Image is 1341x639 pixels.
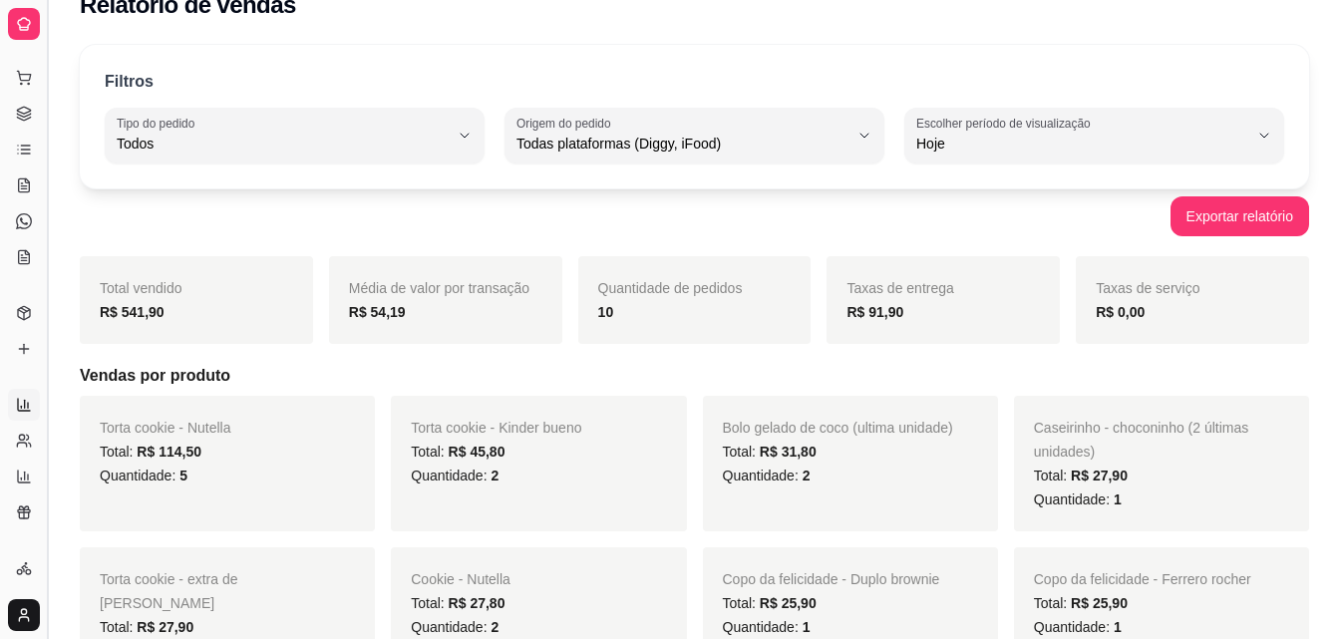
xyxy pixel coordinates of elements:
[803,468,811,483] span: 2
[1034,619,1122,635] span: Quantidade:
[1034,571,1251,587] span: Copo da felicidade - Ferrero rocher
[349,304,406,320] strong: R$ 54,19
[516,115,617,132] label: Origem do pedido
[516,134,848,154] span: Todas plataformas (Diggy, iFood)
[411,468,499,483] span: Quantidade:
[411,444,504,460] span: Total:
[723,595,817,611] span: Total:
[411,619,499,635] span: Quantidade:
[916,134,1248,154] span: Hoje
[137,619,193,635] span: R$ 27,90
[1034,491,1122,507] span: Quantidade:
[105,108,485,163] button: Tipo do pedidoTodos
[105,70,154,94] p: Filtros
[100,304,165,320] strong: R$ 541,90
[411,420,581,436] span: Torta cookie - Kinder bueno
[1114,619,1122,635] span: 1
[491,619,499,635] span: 2
[411,571,510,587] span: Cookie - Nutella
[100,444,201,460] span: Total:
[491,468,499,483] span: 2
[100,280,182,296] span: Total vendido
[137,444,201,460] span: R$ 114,50
[349,280,529,296] span: Média de valor por transação
[1071,468,1128,483] span: R$ 27,90
[723,571,940,587] span: Copo da felicidade - Duplo brownie
[100,468,187,483] span: Quantidade:
[80,364,1309,388] h5: Vendas por produto
[598,280,743,296] span: Quantidade de pedidos
[760,595,817,611] span: R$ 25,90
[504,108,884,163] button: Origem do pedidoTodas plataformas (Diggy, iFood)
[100,619,193,635] span: Total:
[598,304,614,320] strong: 10
[846,304,903,320] strong: R$ 91,90
[723,444,817,460] span: Total:
[100,571,238,611] span: Torta cookie - extra de [PERSON_NAME]
[1096,304,1145,320] strong: R$ 0,00
[904,108,1284,163] button: Escolher período de visualizaçãoHoje
[1034,468,1128,483] span: Total:
[1034,595,1128,611] span: Total:
[100,420,231,436] span: Torta cookie - Nutella
[411,595,504,611] span: Total:
[760,444,817,460] span: R$ 31,80
[846,280,953,296] span: Taxas de entrega
[449,595,505,611] span: R$ 27,80
[179,468,187,483] span: 5
[723,420,953,436] span: Bolo gelado de coco (ultima unidade)
[117,115,201,132] label: Tipo do pedido
[916,115,1097,132] label: Escolher período de visualização
[1071,595,1128,611] span: R$ 25,90
[723,468,811,483] span: Quantidade:
[803,619,811,635] span: 1
[723,619,811,635] span: Quantidade:
[1096,280,1199,296] span: Taxas de serviço
[449,444,505,460] span: R$ 45,80
[117,134,449,154] span: Todos
[1034,420,1249,460] span: Caseirinho - choconinho (2 últimas unidades)
[1114,491,1122,507] span: 1
[1171,196,1309,236] button: Exportar relatório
